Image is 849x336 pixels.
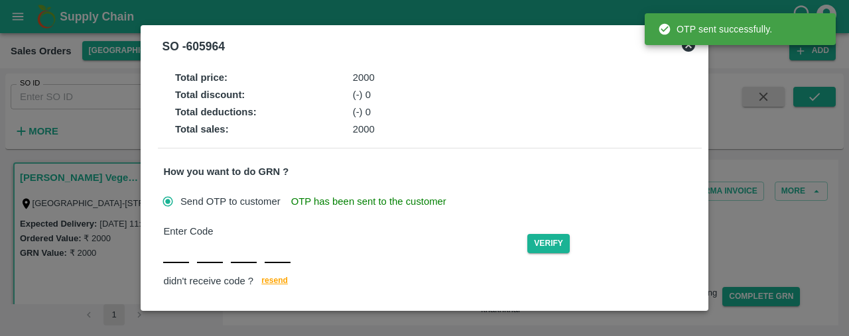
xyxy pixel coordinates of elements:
span: Send OTP to customer [180,194,281,209]
button: Verify [527,234,570,253]
span: resend [261,274,288,288]
strong: Total sales : [175,124,229,135]
span: OTP has been sent to the customer [291,194,446,209]
span: (-) 0 [353,107,371,117]
span: 2000 [353,72,375,83]
div: Enter Code [163,224,527,239]
div: didn't receive code ? [163,274,696,290]
div: OTP sent successfully. [658,17,772,41]
div: SO - 605964 [162,37,224,56]
strong: Total deductions : [175,107,257,117]
strong: Total price : [175,72,228,83]
strong: How you want to do GRN ? [163,166,289,177]
span: (-) 0 [353,89,371,100]
strong: Total discount : [175,89,245,100]
button: resend [253,274,296,290]
span: 2000 [353,124,375,135]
